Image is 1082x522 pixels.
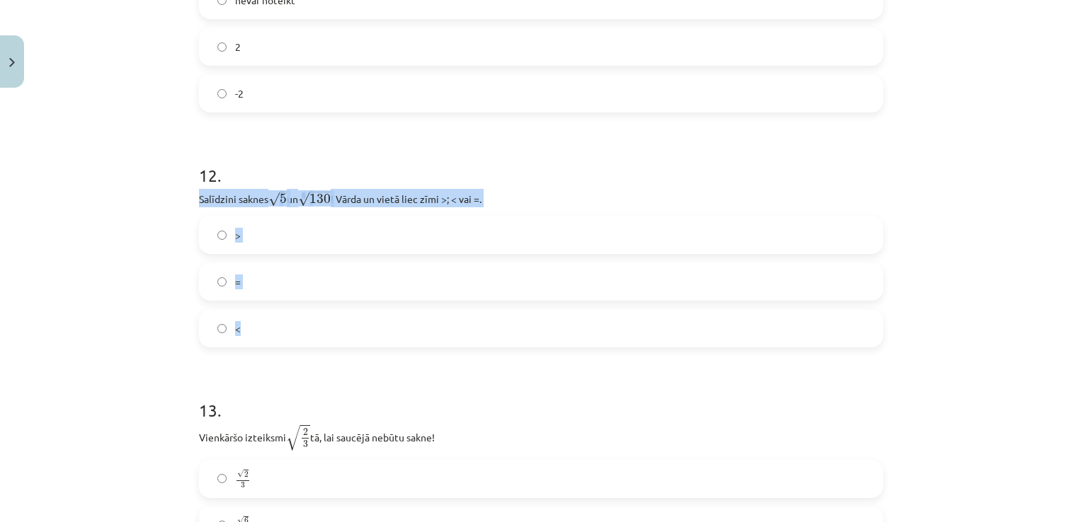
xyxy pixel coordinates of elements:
[244,471,249,477] span: 2
[217,277,227,286] input: =
[199,424,883,451] p: Vienkāršo izteiksmi tā, lai saucējā nebūtu sakne!
[235,228,241,243] span: >
[303,441,308,448] span: 3
[235,40,241,54] span: 2
[235,274,241,289] span: =
[217,89,227,98] input: -2
[235,321,241,336] span: <
[309,194,331,204] span: 130
[9,58,15,67] img: icon-close-lesson-0947bae3869378f0d4975bcd49f059093ad1ed9edebbc8119c70593378902aed.svg
[268,192,280,207] span: √
[199,189,883,207] p: Salīdzini saknes un ! Vārda un vietā liec zīmi >; < vai =.
[241,482,245,489] span: 3
[235,86,244,101] span: -2
[303,429,308,436] span: 2
[217,42,227,52] input: 2
[199,141,883,185] h1: 12 .
[217,231,227,240] input: >
[298,192,309,207] span: √
[286,425,300,451] span: √
[199,376,883,419] h1: 13 .
[217,324,227,333] input: <
[237,470,244,478] span: √
[280,194,287,204] span: 5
